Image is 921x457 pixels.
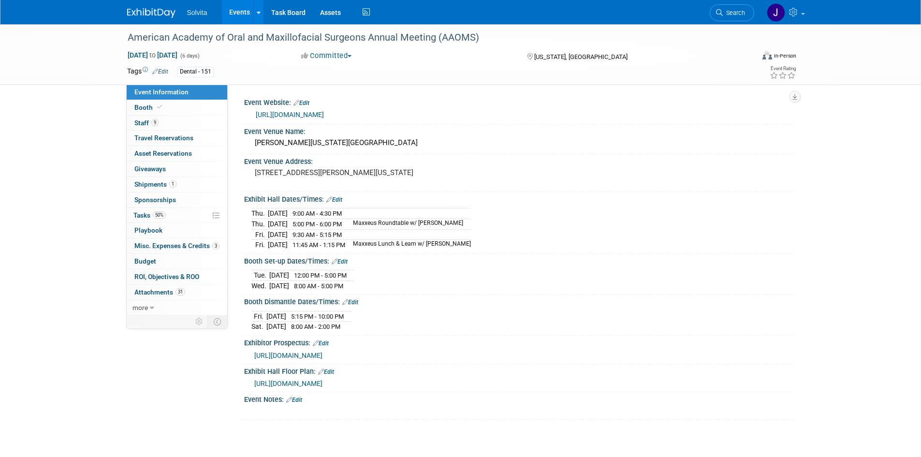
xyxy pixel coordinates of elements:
span: 8:00 AM - 2:00 PM [291,323,340,330]
span: 5:15 PM - 10:00 PM [291,313,344,320]
a: Edit [332,258,348,265]
span: 8:00 AM - 5:00 PM [294,282,343,290]
td: [DATE] [268,219,288,230]
a: Edit [313,340,329,347]
span: 31 [175,288,185,295]
span: ROI, Objectives & ROO [134,273,199,280]
a: Edit [326,196,342,203]
i: Booth reservation complete [157,104,162,110]
td: [DATE] [266,311,286,322]
span: 9:00 AM - 4:30 PM [292,210,342,217]
td: Fri. [251,229,268,240]
td: [DATE] [269,280,289,291]
span: Staff [134,119,159,127]
span: Tasks [133,211,166,219]
span: Misc. Expenses & Credits [134,242,219,250]
a: Tasks50% [127,208,227,223]
a: Shipments1 [127,177,227,192]
a: Asset Reservations [127,146,227,161]
td: Thu. [251,219,268,230]
img: Josh Richardson [767,3,785,22]
span: 5:00 PM - 6:00 PM [292,221,342,228]
a: Sponsorships [127,192,227,207]
span: 9:30 AM - 5:15 PM [292,231,342,238]
div: In-Person [774,52,796,59]
div: Exhibit Hall Dates/Times: [244,192,794,205]
div: Event Format [697,50,797,65]
td: [DATE] [268,240,288,250]
div: Event Website: [244,95,794,108]
span: [US_STATE], [GEOGRAPHIC_DATA] [534,53,628,60]
td: Toggle Event Tabs [207,315,227,328]
div: Booth Dismantle Dates/Times: [244,295,794,307]
img: Format-Inperson.png [762,52,772,59]
a: more [127,300,227,315]
a: Edit [152,68,168,75]
a: Giveaways [127,162,227,177]
td: [DATE] [266,322,286,332]
td: Maxxeus Lunch & Learn w/ [PERSON_NAME] [347,240,471,250]
a: Attachments31 [127,285,227,300]
pre: [STREET_ADDRESS][PERSON_NAME][US_STATE] [255,168,463,177]
td: Fri. [251,240,268,250]
span: 11:45 AM - 1:15 PM [292,241,345,249]
td: Maxxeus Roundtable w/ [PERSON_NAME] [347,219,471,230]
td: Thu. [251,208,268,219]
a: Event Information [127,85,227,100]
a: Edit [286,397,302,403]
div: Event Rating [770,66,796,71]
span: more [132,304,148,311]
a: Edit [342,299,358,306]
td: Tags [127,66,168,77]
a: Staff9 [127,116,227,131]
a: Booth [127,100,227,115]
div: American Academy of Oral and Maxillofacial Surgeons Annual Meeting (AAOMS) [124,29,740,46]
span: 9 [151,119,159,126]
div: Dental - 151 [177,67,214,77]
td: Tue. [251,270,269,281]
td: Sat. [251,322,266,332]
div: [PERSON_NAME][US_STATE][GEOGRAPHIC_DATA] [251,135,787,150]
a: [URL][DOMAIN_NAME] [254,352,322,359]
div: Exhibitor Prospectus: [244,336,794,348]
a: ROI, Objectives & ROO [127,269,227,284]
span: 50% [153,211,166,219]
div: Exhibit Hall Floor Plan: [244,364,794,377]
a: Travel Reservations [127,131,227,146]
td: [DATE] [269,270,289,281]
span: Search [723,9,745,16]
span: Asset Reservations [134,149,192,157]
a: Edit [293,100,309,106]
td: [DATE] [268,229,288,240]
a: [URL][DOMAIN_NAME] [254,380,322,387]
span: Event Information [134,88,189,96]
a: Playbook [127,223,227,238]
span: Solvita [187,9,207,16]
span: Attachments [134,288,185,296]
span: Giveaways [134,165,166,173]
td: [DATE] [268,208,288,219]
a: Misc. Expenses & Credits3 [127,238,227,253]
a: Search [710,4,754,21]
td: Wed. [251,280,269,291]
span: Booth [134,103,164,111]
span: 12:00 PM - 5:00 PM [294,272,347,279]
a: [URL][DOMAIN_NAME] [256,111,324,118]
td: Fri. [251,311,266,322]
span: to [148,51,157,59]
span: Shipments [134,180,176,188]
span: 3 [212,242,219,250]
span: (6 days) [179,53,200,59]
a: Edit [318,369,334,375]
span: Playbook [134,226,162,234]
span: [DATE] [DATE] [127,51,178,59]
span: Budget [134,257,156,265]
div: Event Notes: [244,392,794,405]
span: 1 [169,180,176,188]
div: Event Venue Address: [244,154,794,166]
div: Booth Set-up Dates/Times: [244,254,794,266]
a: Budget [127,254,227,269]
div: Event Venue Name: [244,124,794,136]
